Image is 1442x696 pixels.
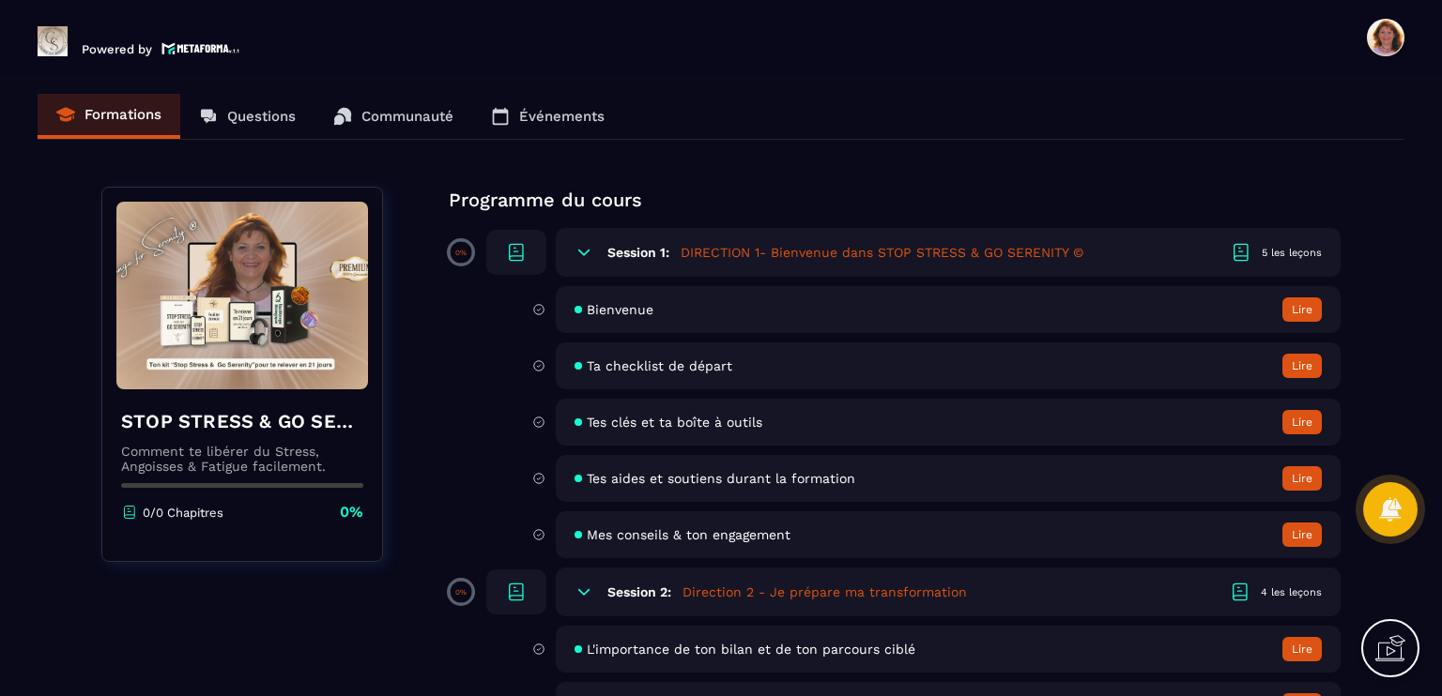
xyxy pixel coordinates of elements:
h4: STOP STRESS & GO SERENITY © [121,408,363,434]
span: Bienvenue [587,302,653,317]
p: 0% [455,249,467,257]
p: 0% [455,588,467,597]
span: Mes conseils & ton engagement [587,527,790,542]
span: L'importance de ton bilan et de ton parcours ciblé [587,642,915,657]
img: banner [116,202,368,389]
button: Lire [1282,297,1322,322]
h6: Session 2: [607,584,671,599]
p: 0/0 Chapitres [143,506,223,520]
p: Programme du cours [449,187,1341,213]
span: Ta checklist de départ [587,358,732,373]
button: Lire [1282,410,1322,434]
p: Comment te libérer du Stress, Angoisses & Fatigue facilement. [121,444,363,474]
h6: Session 1: [607,245,669,260]
button: Lire [1282,637,1322,661]
button: Lire [1282,354,1322,378]
div: 4 les leçons [1261,585,1322,599]
h5: Direction 2 - Je prépare ma transformation [683,583,967,601]
img: logo-branding [38,26,68,56]
button: Lire [1282,522,1322,547]
div: 5 les leçons [1262,246,1322,260]
button: Lire [1282,466,1322,491]
p: 0% [340,502,363,522]
span: Tes aides et soutiens durant la formation [587,471,855,486]
img: logo [161,40,240,56]
span: Tes clés et ta boîte à outils [587,415,762,430]
h5: DIRECTION 1- Bienvenue dans STOP STRESS & GO SERENITY © [681,243,1083,262]
p: Powered by [82,42,152,56]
